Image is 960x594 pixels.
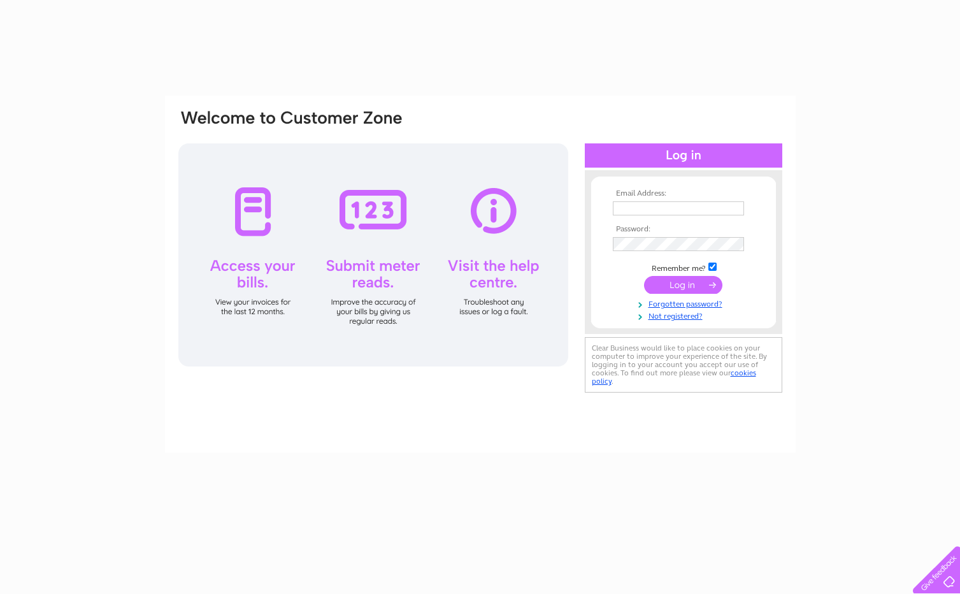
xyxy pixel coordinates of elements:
div: Clear Business would like to place cookies on your computer to improve your experience of the sit... [585,337,782,393]
td: Remember me? [610,261,757,273]
th: Password: [610,225,757,234]
a: Not registered? [613,309,757,321]
a: cookies policy [592,368,756,386]
input: Submit [644,276,722,294]
th: Email Address: [610,189,757,198]
a: Forgotten password? [613,297,757,309]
